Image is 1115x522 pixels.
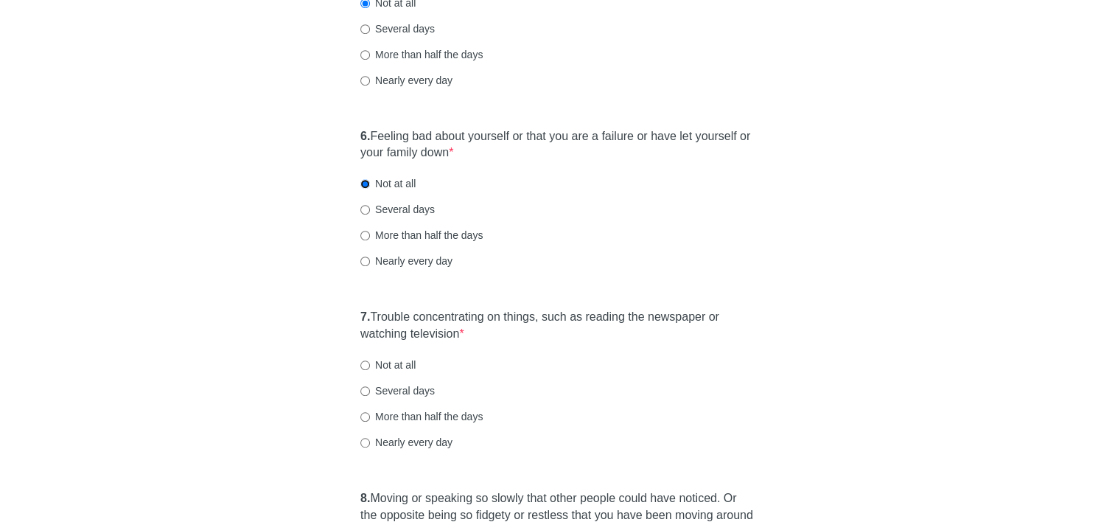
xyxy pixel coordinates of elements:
input: More than half the days [360,231,370,240]
label: Nearly every day [360,254,452,268]
input: Several days [360,205,370,215]
label: More than half the days [360,228,483,243]
label: More than half the days [360,47,483,62]
label: Nearly every day [360,73,452,88]
strong: 6. [360,130,370,142]
label: More than half the days [360,409,483,424]
input: Not at all [360,361,370,370]
input: Several days [360,386,370,396]
label: Several days [360,383,435,398]
label: Several days [360,21,435,36]
input: Nearly every day [360,76,370,86]
input: Not at all [360,179,370,189]
input: Several days [360,24,370,34]
strong: 8. [360,492,370,504]
strong: 7. [360,310,370,323]
input: Nearly every day [360,438,370,448]
input: More than half the days [360,412,370,422]
label: Feeling bad about yourself or that you are a failure or have let yourself or your family down [360,128,755,162]
input: Nearly every day [360,257,370,266]
label: Not at all [360,358,416,372]
label: Not at all [360,176,416,191]
label: Several days [360,202,435,217]
label: Nearly every day [360,435,452,450]
input: More than half the days [360,50,370,60]
label: Trouble concentrating on things, such as reading the newspaper or watching television [360,309,755,343]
